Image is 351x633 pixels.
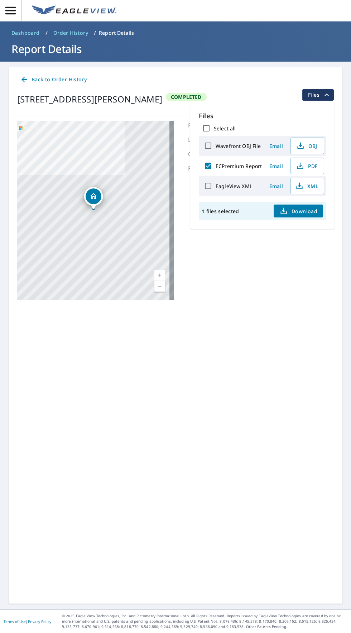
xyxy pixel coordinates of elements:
button: Email [265,160,288,172]
label: EagleView XML [216,183,252,190]
button: Download [274,205,323,217]
p: | [4,619,51,624]
span: Dashboard [11,29,40,37]
h1: Report Details [9,42,342,56]
p: Delivery [188,135,231,144]
img: EV Logo [32,5,116,16]
div: Dropped pin, building 1, Residential property, 16416 NE 127th St Kearney, MO 64060 [84,187,103,209]
span: Completed [167,93,206,100]
span: PDF [295,162,318,170]
p: 1 files selected [202,208,239,215]
a: Current Level 17, Zoom Out [154,281,165,292]
label: Wavefront OBJ File [216,143,261,149]
li: / [94,29,96,37]
a: EV Logo [28,1,121,20]
p: Report # [188,164,231,173]
a: Dashboard [9,27,43,39]
a: Terms of Use [4,619,26,624]
a: Privacy Policy [28,619,51,624]
li: / [45,29,48,37]
span: XML [295,182,318,190]
a: Back to Order History [17,73,90,86]
p: Files [199,111,326,121]
span: Back to Order History [20,75,87,84]
a: Current Level 17, Zoom In [154,270,165,281]
a: Order History [51,27,91,39]
p: Product [188,121,231,130]
p: Report Details [99,29,134,37]
button: Email [265,140,288,152]
button: OBJ [290,138,324,154]
button: PDF [290,158,324,174]
p: Order Placed [188,150,231,158]
span: Download [279,207,317,215]
div: [STREET_ADDRESS][PERSON_NAME] [17,93,162,106]
span: OBJ [295,142,318,150]
span: Files [308,91,331,99]
p: © 2025 Eagle View Technologies, Inc. and Pictometry International Corp. All Rights Reserved. Repo... [62,613,347,629]
nav: breadcrumb [9,27,342,39]
button: filesDropdownBtn-67529015 [302,89,334,101]
span: Email [268,163,285,169]
label: ECPremium Report [216,163,262,169]
label: Select all [214,125,236,132]
span: Order History [53,29,88,37]
button: Email [265,181,288,192]
span: Email [268,183,285,190]
span: Email [268,143,285,149]
button: XML [290,178,324,194]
